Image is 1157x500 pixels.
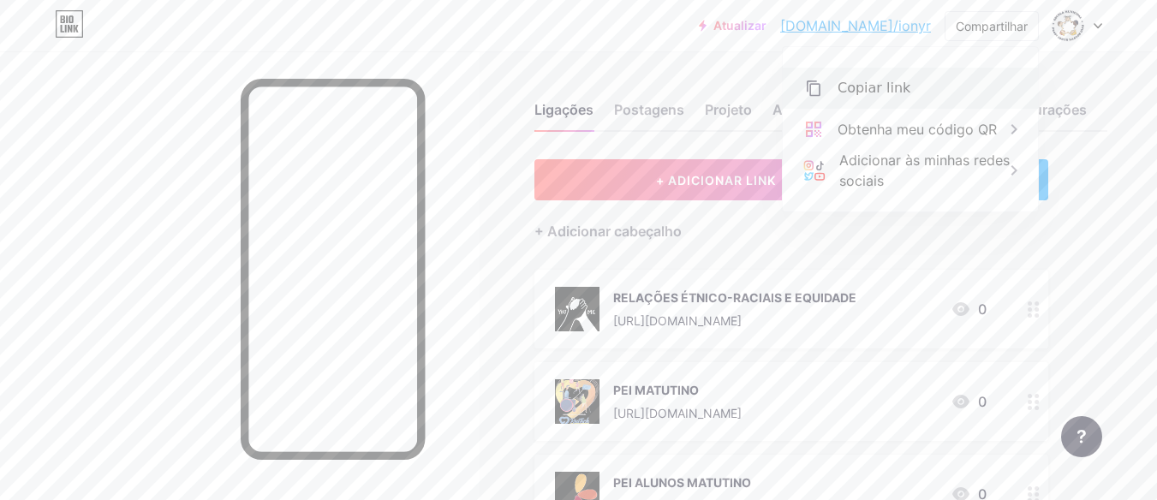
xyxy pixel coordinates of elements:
font: [DOMAIN_NAME]/ionyr [780,17,931,34]
font: Obtenha meu código QR [838,121,997,138]
font: Adicionar às minhas redes sociais [839,152,1010,189]
font: PEI ALUNOS MATUTINO [613,475,751,490]
img: PEI ALUNOS VESPERTINO [555,379,599,424]
font: 0 [978,301,987,318]
font: + ADICIONAR LINK [656,173,776,187]
img: RELAÇÕES ÉTNICO-RACIAIS E EQUIDADE [555,287,599,331]
font: Postagens [614,101,684,118]
a: [DOMAIN_NAME]/ionyr [780,15,931,36]
font: 0 [978,393,987,410]
font: Ligações [534,101,593,118]
img: ionyr [1052,9,1084,42]
font: Copiar link [838,80,910,96]
font: Atualizar [713,18,766,33]
button: + ADICIONAR LINK [534,159,898,200]
font: RELAÇÕES ÉTNICO-RACIAIS E EQUIDADE [613,290,856,305]
font: Compartilhar [956,19,1028,33]
font: Assinantes [772,101,847,118]
font: + Adicionar cabeçalho [534,223,682,240]
font: [URL][DOMAIN_NAME] [613,406,742,420]
font: PEI MATUTINO [613,383,699,397]
font: Projeto [705,101,752,118]
font: [URL][DOMAIN_NAME] [613,313,742,328]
